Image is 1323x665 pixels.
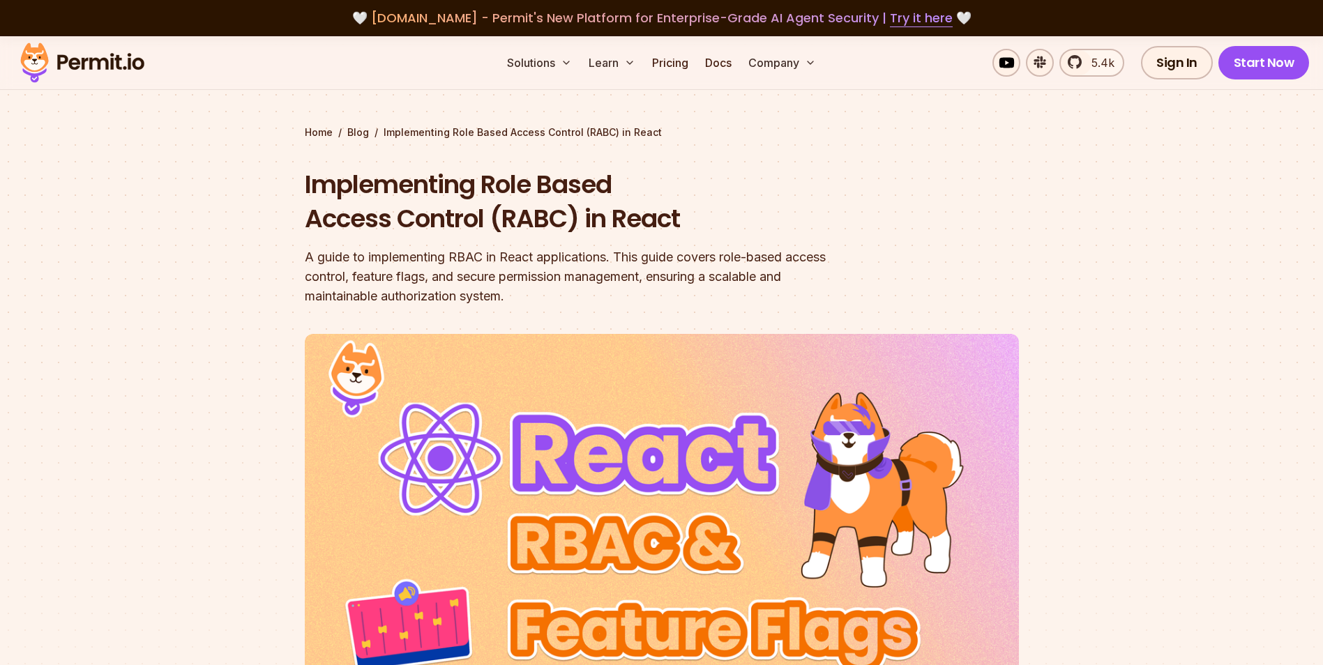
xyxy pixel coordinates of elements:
[1059,49,1124,77] a: 5.4k
[305,125,1019,139] div: / /
[583,49,641,77] button: Learn
[1083,54,1114,71] span: 5.4k
[700,49,737,77] a: Docs
[33,8,1290,28] div: 🤍 🤍
[647,49,694,77] a: Pricing
[890,9,953,27] a: Try it here
[501,49,577,77] button: Solutions
[1141,46,1213,79] a: Sign In
[305,167,840,236] h1: Implementing Role Based Access Control (RABC) in React
[743,49,822,77] button: Company
[1218,46,1310,79] a: Start Now
[305,125,333,139] a: Home
[14,39,151,86] img: Permit logo
[371,9,953,26] span: [DOMAIN_NAME] - Permit's New Platform for Enterprise-Grade AI Agent Security |
[305,247,840,306] div: A guide to implementing RBAC in React applications. This guide covers role-based access control, ...
[347,125,369,139] a: Blog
